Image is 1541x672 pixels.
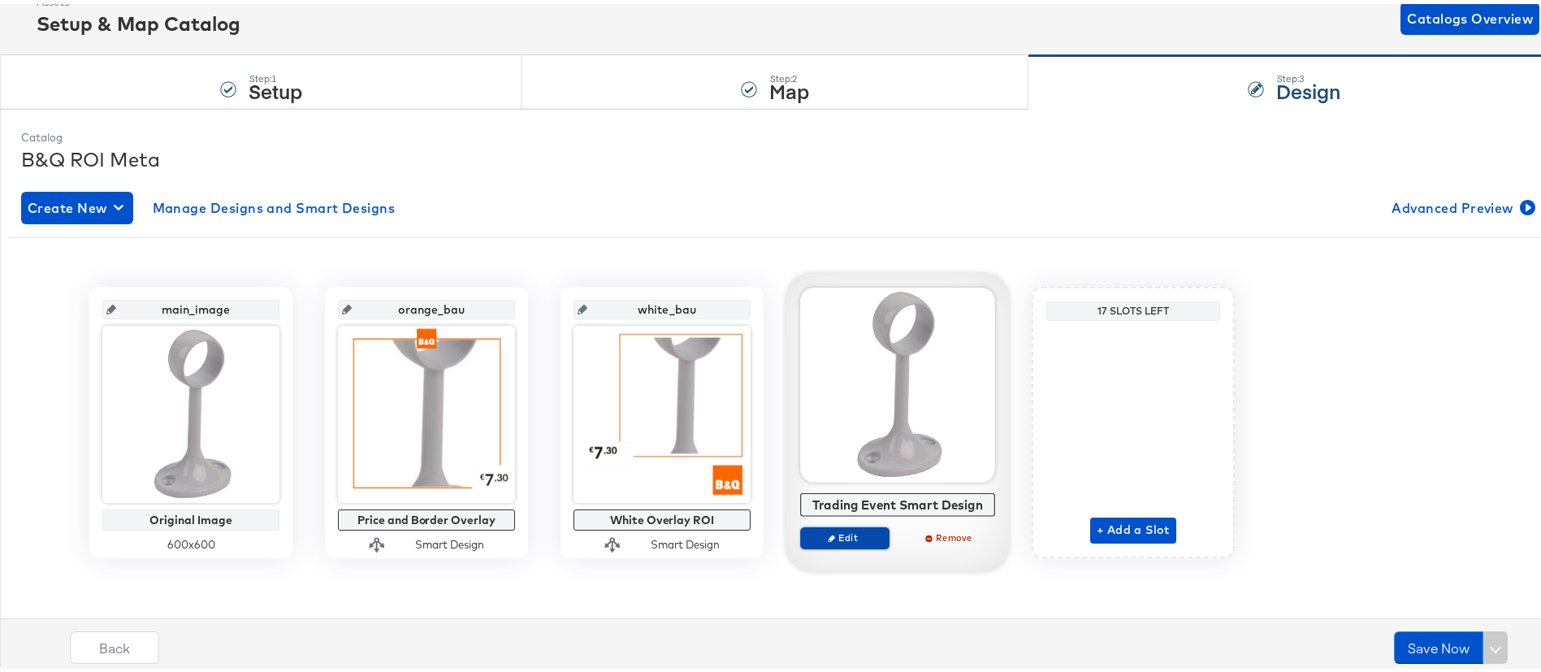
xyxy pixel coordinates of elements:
div: Step: 1 [249,69,302,80]
div: White Overlay ROI [578,509,747,522]
strong: Map [769,73,809,100]
div: Step: 2 [769,69,809,80]
strong: Design [1276,73,1340,100]
div: Smart Design [415,533,484,548]
div: Setup & Map Catalog [37,6,240,33]
span: Edit [807,527,882,540]
div: Catalog [21,126,1539,141]
div: Trading Event Smart Design [805,493,991,508]
div: Step: 3 [1276,69,1340,80]
button: Advanced Preview [1385,188,1539,220]
span: + Add a Slot [1097,516,1170,536]
button: Create New [21,188,133,220]
span: Catalogs Overview [1407,3,1533,26]
button: Manage Designs and Smart Designs [146,188,402,220]
span: Create New [28,193,127,215]
button: Save Now [1394,627,1483,660]
strong: Setup [249,73,302,100]
span: Advanced Preview [1392,193,1532,215]
button: Edit [800,522,890,545]
div: Original Image [106,509,275,522]
button: + Add a Slot [1090,514,1176,540]
div: 600 x 600 [102,533,279,548]
button: Back [70,627,159,660]
div: Smart Design [651,533,720,548]
div: Price and Border Overlay [342,509,511,522]
div: 17 Slots Left [1050,301,1216,314]
button: Remove [906,522,995,545]
span: Remove [913,527,988,540]
span: Manage Designs and Smart Designs [153,193,396,215]
div: B&Q ROI Meta [21,141,1539,169]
